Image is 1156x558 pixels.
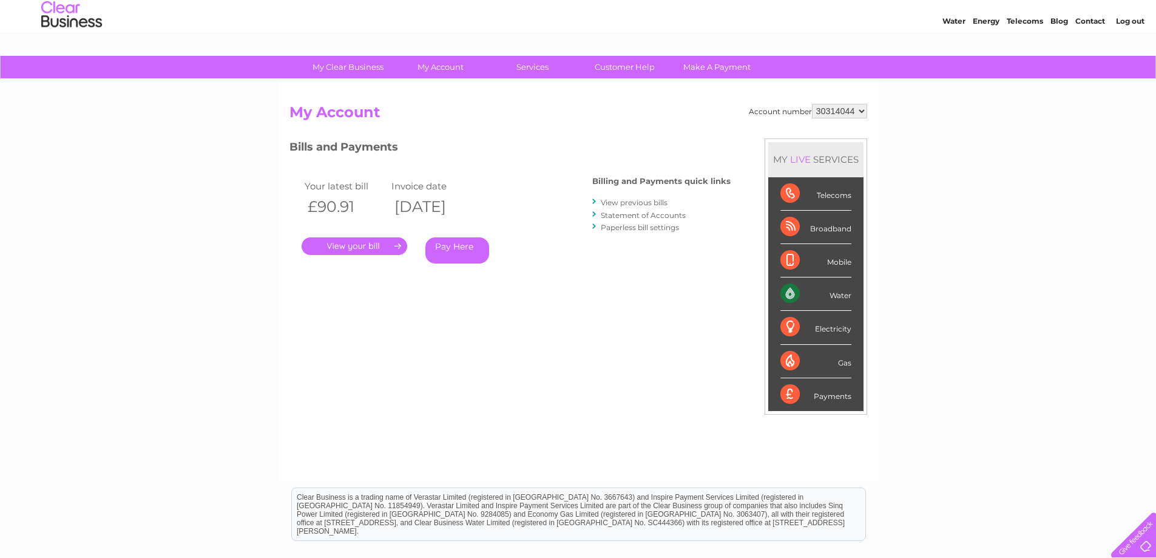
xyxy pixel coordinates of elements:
[388,178,476,194] td: Invoice date
[768,142,864,177] div: MY SERVICES
[425,237,489,264] a: Pay Here
[592,177,731,186] h4: Billing and Payments quick links
[292,7,865,59] div: Clear Business is a trading name of Verastar Limited (registered in [GEOGRAPHIC_DATA] No. 3667643...
[298,56,398,78] a: My Clear Business
[601,198,668,207] a: View previous bills
[667,56,767,78] a: Make A Payment
[41,32,103,69] img: logo.png
[749,104,867,118] div: Account number
[780,378,851,411] div: Payments
[1050,52,1068,61] a: Blog
[302,194,389,219] th: £90.91
[302,178,389,194] td: Your latest bill
[1075,52,1105,61] a: Contact
[388,194,476,219] th: [DATE]
[788,154,813,165] div: LIVE
[927,6,1011,21] a: 0333 014 3131
[482,56,583,78] a: Services
[780,211,851,244] div: Broadband
[780,311,851,344] div: Electricity
[1116,52,1144,61] a: Log out
[601,223,679,232] a: Paperless bill settings
[601,211,686,220] a: Statement of Accounts
[302,237,407,255] a: .
[780,177,851,211] div: Telecoms
[390,56,490,78] a: My Account
[1007,52,1043,61] a: Telecoms
[780,345,851,378] div: Gas
[780,277,851,311] div: Water
[973,52,999,61] a: Energy
[289,138,731,160] h3: Bills and Payments
[289,104,867,127] h2: My Account
[575,56,675,78] a: Customer Help
[780,244,851,277] div: Mobile
[942,52,965,61] a: Water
